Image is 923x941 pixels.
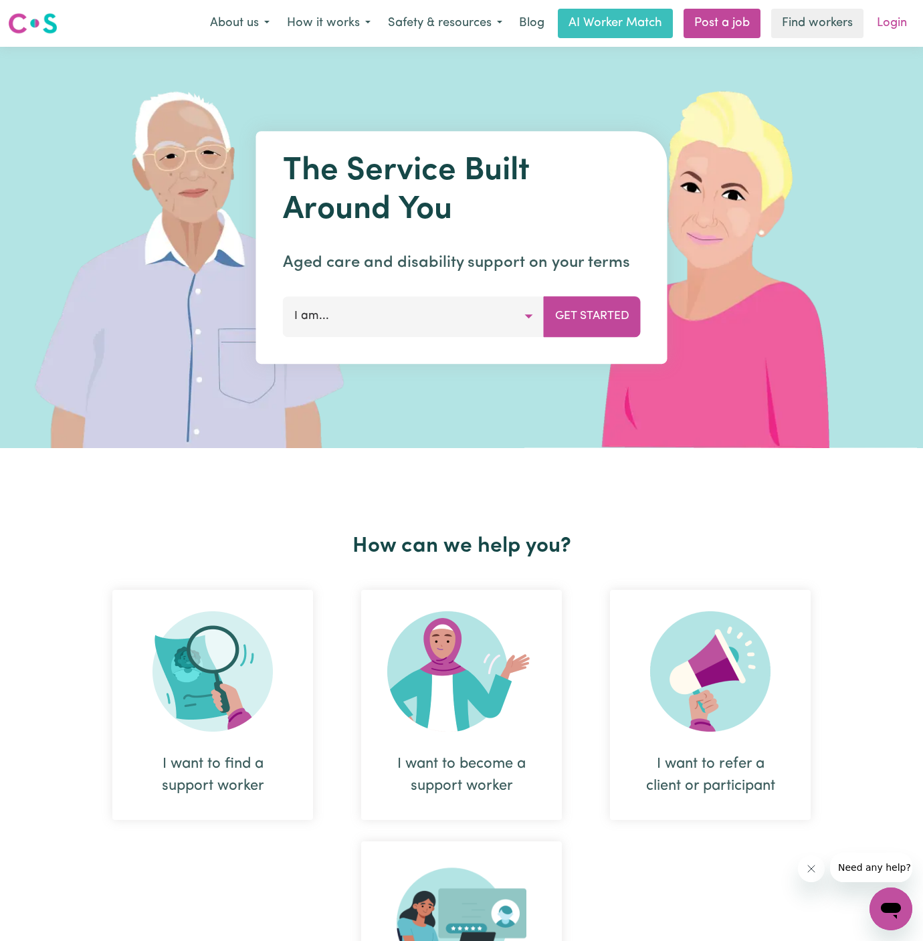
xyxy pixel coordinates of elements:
[511,9,552,38] a: Blog
[558,9,673,38] a: AI Worker Match
[144,753,281,797] div: I want to find a support worker
[544,296,641,336] button: Get Started
[283,251,641,275] p: Aged care and disability support on your terms
[771,9,863,38] a: Find workers
[8,11,58,35] img: Careseekers logo
[8,8,58,39] a: Careseekers logo
[112,590,313,820] div: I want to find a support worker
[684,9,760,38] a: Post a job
[283,296,544,336] button: I am...
[393,753,530,797] div: I want to become a support worker
[798,855,825,882] iframe: Close message
[830,853,912,882] iframe: Message from company
[379,9,511,37] button: Safety & resources
[152,611,273,732] img: Search
[387,611,536,732] img: Become Worker
[869,887,912,930] iframe: Button to launch messaging window
[361,590,562,820] div: I want to become a support worker
[88,534,835,559] h2: How can we help you?
[650,611,771,732] img: Refer
[642,753,779,797] div: I want to refer a client or participant
[869,9,915,38] a: Login
[278,9,379,37] button: How it works
[283,152,641,229] h1: The Service Built Around You
[610,590,811,820] div: I want to refer a client or participant
[201,9,278,37] button: About us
